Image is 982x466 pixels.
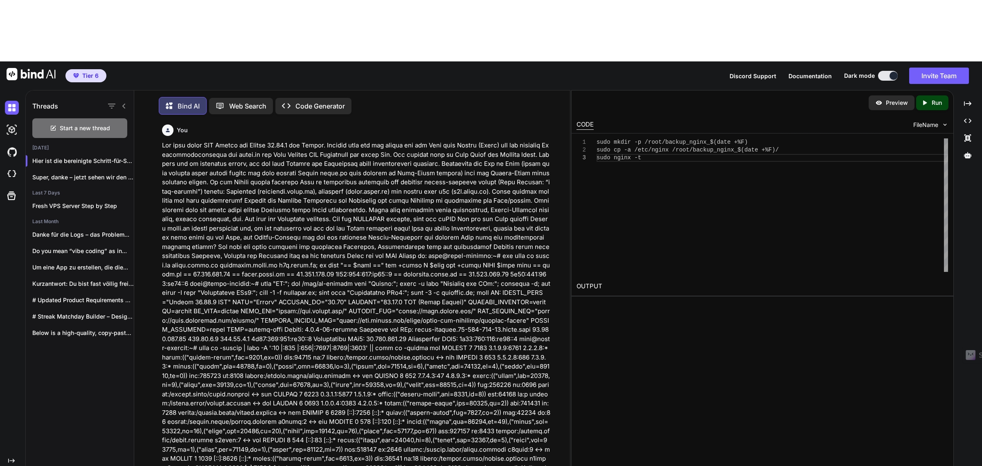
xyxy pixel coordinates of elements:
img: githubDark [5,145,19,159]
h2: Last 7 Days [26,190,134,196]
img: premium [73,73,79,78]
p: Do you mean “vibe coding” as in... [32,247,134,255]
span: Tier 6 [82,72,99,80]
span: Dark mode [844,72,875,80]
span: sudo nginx -t [597,154,641,161]
span: Discord Support [730,72,776,79]
h1: Threads [32,101,58,111]
h2: [DATE] [26,145,134,151]
p: Kurzantwort: Du bist fast völlig frei. Mit... [32,280,134,288]
button: Documentation [788,72,832,80]
button: Discord Support [730,72,776,80]
img: darkChat [5,101,19,115]
img: darkAi-studio [5,123,19,137]
span: sudo mkdir -p /root/backup_nginx_$(date +%F) [597,139,748,145]
p: Danke für die Logs – das Problem... [32,231,134,239]
span: FileName [913,121,938,129]
p: # Updated Product Requirements Document (PRD): JSON-to-CSV... [32,296,134,304]
div: 2 [577,146,586,154]
p: # Streak Matchday Builder – Design Mockup... [32,312,134,321]
p: Hier ist die bereinigte Schritt-für-Schr... [32,157,134,165]
span: Start a new thread [60,124,110,132]
p: Web Search [229,101,266,111]
img: preview [875,99,883,106]
span: sudo cp -a /etc/nginx /root/backup_nginx_$(date +% [597,147,768,153]
div: 3 [577,154,586,162]
p: Bind AI [178,101,200,111]
h2: Last Month [26,218,134,225]
p: Super, danke – jetzt sehen wir den [PERSON_NAME]... [32,173,134,181]
h6: You [177,126,188,134]
p: Below is a high-quality, copy-paste-ready prompt you... [32,329,134,337]
p: Code Generator [295,101,345,111]
h2: OUTPUT [572,277,953,296]
img: cloudideIcon [5,167,19,181]
button: premiumTier 6 [65,69,106,82]
span: Documentation [788,72,832,79]
p: Run [932,99,942,107]
p: Fresh VPS Server Step by Step [32,202,134,210]
p: Um eine App zu erstellen, die die... [32,263,134,271]
img: Bind AI [7,68,56,80]
span: F)/ [768,147,779,153]
div: CODE [577,120,594,130]
p: Preview [886,99,908,107]
div: 1 [577,138,586,146]
button: Invite Team [909,68,969,84]
img: chevron down [941,121,948,128]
